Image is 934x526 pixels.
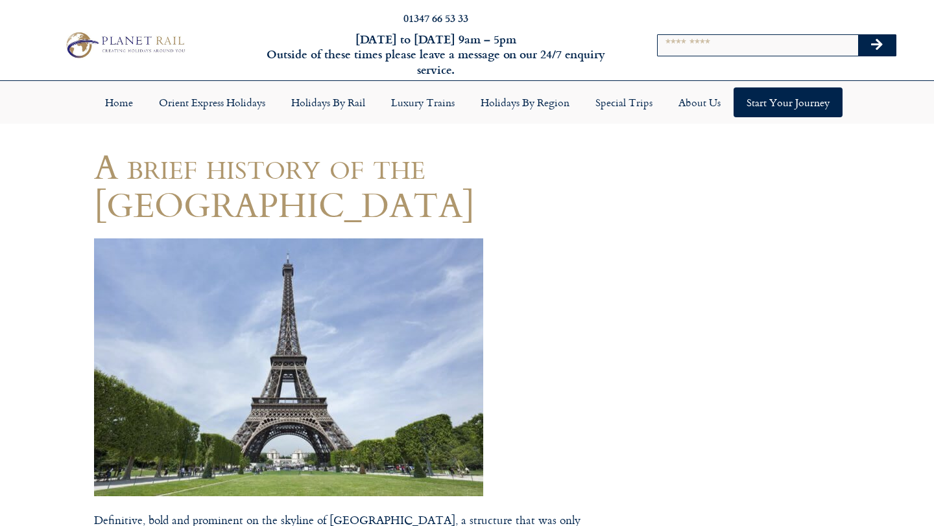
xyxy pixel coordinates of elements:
[665,87,734,117] a: About Us
[252,32,619,77] h6: [DATE] to [DATE] 9am – 5pm Outside of these times please leave a message on our 24/7 enquiry serv...
[858,35,896,56] button: Search
[61,29,189,60] img: Planet Rail Train Holidays Logo
[278,87,378,117] a: Holidays by Rail
[92,87,146,117] a: Home
[146,87,278,117] a: Orient Express Holidays
[378,87,468,117] a: Luxury Trains
[734,87,843,117] a: Start your Journey
[94,147,581,223] h1: A brief history of the [GEOGRAPHIC_DATA]
[468,87,582,117] a: Holidays by Region
[582,87,665,117] a: Special Trips
[403,10,468,25] a: 01347 66 53 33
[6,87,928,117] nav: Menu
